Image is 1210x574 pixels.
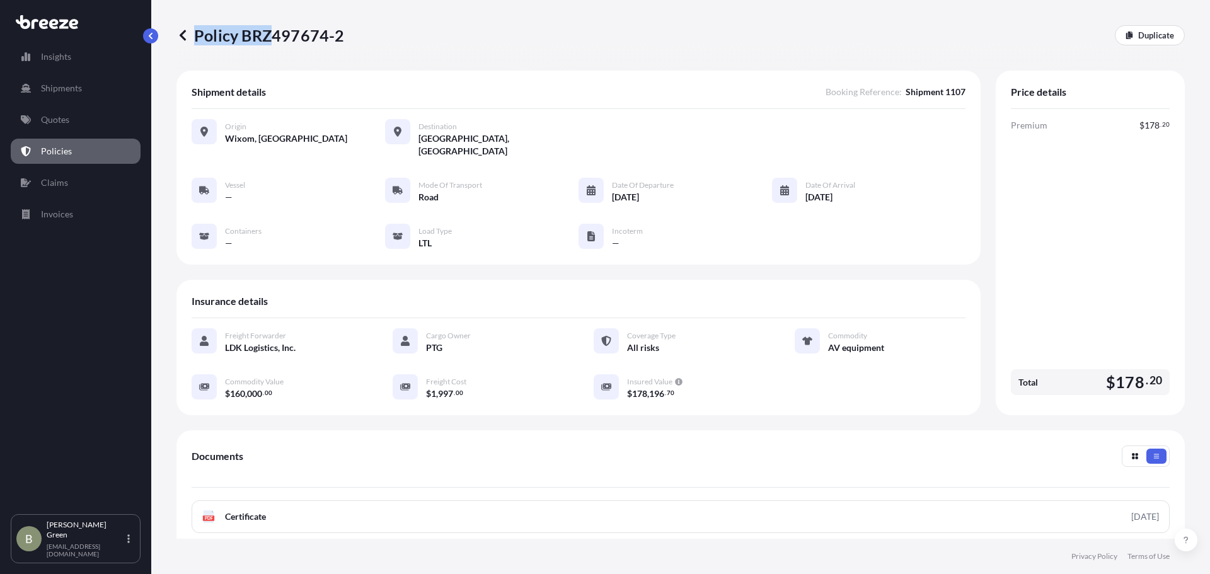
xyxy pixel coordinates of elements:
span: Shipment details [192,86,266,98]
span: $ [1139,121,1144,130]
span: $ [225,389,230,398]
p: Invoices [41,208,73,221]
a: Invoices [11,202,141,227]
span: Destination [418,122,457,132]
span: Total [1018,376,1038,389]
span: Commodity [828,331,867,341]
span: Date of Departure [612,180,674,190]
span: Coverage Type [627,331,676,341]
p: Claims [41,176,68,189]
span: Vessel [225,180,245,190]
span: B [25,532,33,545]
span: Road [418,191,439,204]
a: PDFCertificate[DATE] [192,500,1170,533]
span: , [647,389,649,398]
span: . [454,391,455,395]
span: , [436,389,438,398]
span: Booking Reference : [826,86,902,98]
span: 000 [247,389,262,398]
span: Load Type [418,226,452,236]
p: Policy BRZ497674-2 [176,25,345,45]
a: Insights [11,44,141,69]
span: 00 [265,391,272,395]
span: Freight Forwarder [225,331,286,341]
span: Premium [1011,119,1047,132]
span: — [225,191,233,204]
span: LDK Logistics, Inc. [225,342,296,354]
span: . [665,391,666,395]
p: Insights [41,50,71,63]
text: PDF [205,516,213,520]
span: Insured Value [627,377,672,387]
div: [DATE] [1131,510,1159,523]
span: 20 [1162,122,1170,127]
span: — [225,237,233,250]
span: 997 [438,389,453,398]
span: Freight Cost [426,377,466,387]
span: 00 [456,391,463,395]
a: Policies [11,139,141,164]
a: Shipments [11,76,141,101]
span: $ [627,389,632,398]
span: 70 [667,391,674,395]
a: Claims [11,170,141,195]
span: [GEOGRAPHIC_DATA], [GEOGRAPHIC_DATA] [418,132,579,158]
p: Duplicate [1138,29,1174,42]
p: [EMAIL_ADDRESS][DOMAIN_NAME] [47,542,125,558]
span: Documents [192,450,243,462]
span: 20 [1149,377,1162,384]
span: , [245,389,247,398]
span: 196 [649,389,664,398]
p: [PERSON_NAME] Green [47,520,125,540]
span: Insurance details [192,295,268,307]
span: $ [426,389,431,398]
span: PTG [426,342,442,354]
a: Quotes [11,107,141,132]
span: Date of Arrival [805,180,855,190]
a: Duplicate [1115,25,1185,45]
span: 178 [1144,121,1160,130]
span: Commodity Value [225,377,284,387]
a: Terms of Use [1127,551,1170,561]
span: . [263,391,264,395]
span: Containers [225,226,262,236]
span: Certificate [225,510,266,523]
span: AV equipment [828,342,884,354]
span: Origin [225,122,246,132]
span: Shipment 1107 [906,86,965,98]
span: 160 [230,389,245,398]
span: Wixom, [GEOGRAPHIC_DATA] [225,132,347,145]
span: — [612,237,619,250]
span: [DATE] [612,191,639,204]
span: All risks [627,342,659,354]
p: Shipments [41,82,82,95]
span: . [1146,377,1148,384]
span: Cargo Owner [426,331,471,341]
span: 1 [431,389,436,398]
span: Incoterm [612,226,643,236]
span: Price details [1011,86,1066,98]
span: $ [1106,374,1115,390]
span: LTL [418,237,432,250]
span: Mode of Transport [418,180,482,190]
p: Quotes [41,113,69,126]
a: Privacy Policy [1071,551,1117,561]
p: Policies [41,145,72,158]
span: [DATE] [805,191,833,204]
span: 178 [632,389,647,398]
span: . [1160,122,1161,127]
span: 178 [1115,374,1144,390]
